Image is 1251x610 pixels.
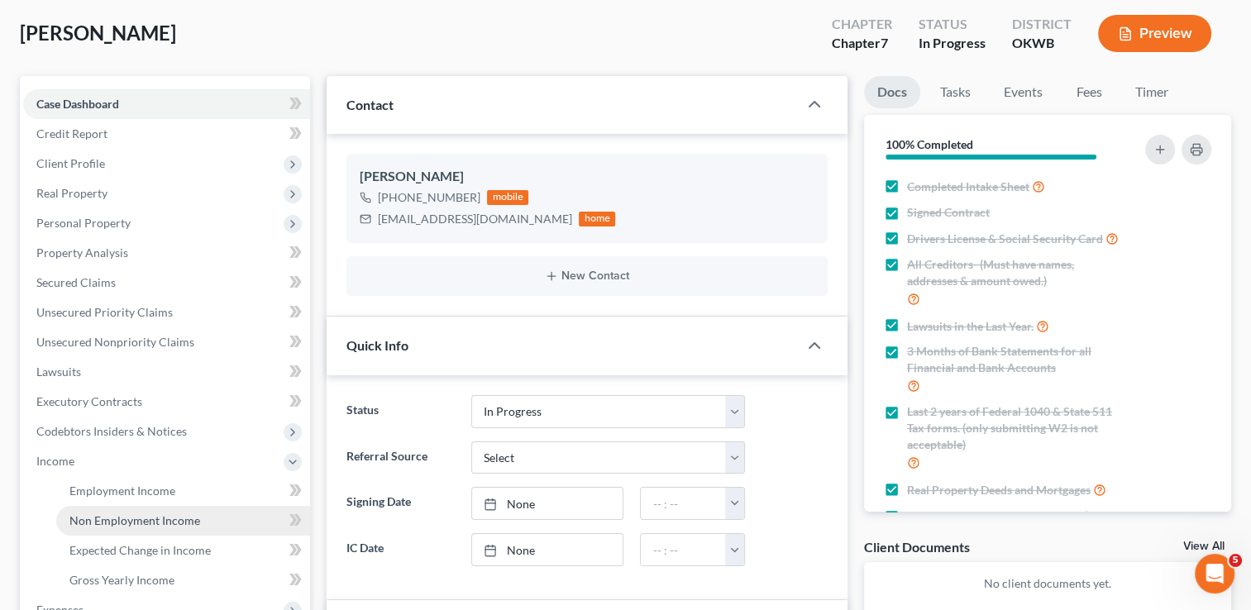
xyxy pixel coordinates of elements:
div: Chapter [832,15,892,34]
span: 3 Months of Bank Statements for all Financial and Bank Accounts [907,343,1125,376]
input: -- : -- [641,488,726,519]
span: Certificates of Title for all vehicles (Cars, Boats, RVs, ATVs, Ect...) If its in your name, we n... [907,508,1125,557]
span: 7 [881,35,888,50]
div: [PERSON_NAME] [360,167,814,187]
a: Gross Yearly Income [56,565,310,595]
span: Lawsuits in the Last Year. [907,318,1034,335]
span: Completed Intake Sheet [907,179,1029,195]
span: Property Analysis [36,245,128,260]
a: Secured Claims [23,268,310,298]
label: IC Date [338,533,462,566]
span: [PERSON_NAME] [20,21,176,45]
div: District [1012,15,1072,34]
a: Credit Report [23,119,310,149]
button: New Contact [360,269,814,283]
div: Status [919,15,986,34]
span: Codebtors Insiders & Notices [36,424,187,438]
span: Credit Report [36,126,107,141]
span: Secured Claims [36,275,116,289]
span: 5 [1229,554,1242,567]
div: OKWB [1012,34,1072,53]
a: Employment Income [56,476,310,506]
span: Drivers License & Social Security Card [907,231,1103,247]
span: Last 2 years of Federal 1040 & State 511 Tax forms. (only submitting W2 is not acceptable) [907,403,1125,453]
span: Employment Income [69,484,175,498]
span: Expected Change in Income [69,543,211,557]
div: [PHONE_NUMBER] [378,189,480,206]
a: Case Dashboard [23,89,310,119]
span: Gross Yearly Income [69,573,174,587]
p: No client documents yet. [877,575,1218,592]
span: Contact [346,97,394,112]
strong: 100% Completed [886,137,973,151]
span: Non Employment Income [69,513,200,527]
span: Real Property [36,186,107,200]
a: Timer [1122,76,1182,108]
a: View All [1183,541,1225,552]
a: Non Employment Income [56,506,310,536]
span: Lawsuits [36,365,81,379]
a: Expected Change in Income [56,536,310,565]
label: Status [338,395,462,428]
a: Fees [1062,76,1115,108]
div: Client Documents [864,538,970,555]
label: Referral Source [338,441,462,474]
button: Preview [1098,15,1211,52]
a: Lawsuits [23,357,310,387]
a: Unsecured Nonpriority Claims [23,327,310,357]
a: None [472,534,623,565]
div: mobile [487,190,528,205]
span: Quick Info [346,337,408,353]
label: Signing Date [338,487,462,520]
a: Executory Contracts [23,387,310,417]
span: Unsecured Priority Claims [36,305,173,319]
a: Unsecured Priority Claims [23,298,310,327]
a: Docs [864,76,920,108]
span: Income [36,454,74,468]
div: [EMAIL_ADDRESS][DOMAIN_NAME] [378,211,572,227]
div: Chapter [832,34,892,53]
a: Events [991,76,1056,108]
span: All Creditors- (Must have names, addresses & amount owed.) [907,256,1125,289]
a: Property Analysis [23,238,310,268]
span: Personal Property [36,216,131,230]
div: In Progress [919,34,986,53]
span: Client Profile [36,156,105,170]
span: Real Property Deeds and Mortgages [907,482,1091,498]
input: -- : -- [641,534,726,565]
span: Executory Contracts [36,394,142,408]
span: Signed Contract [907,204,990,221]
span: Case Dashboard [36,97,119,111]
div: home [579,212,615,226]
a: Tasks [927,76,984,108]
a: None [472,488,623,519]
iframe: Intercom live chat [1195,554,1234,593]
span: Unsecured Nonpriority Claims [36,335,194,349]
